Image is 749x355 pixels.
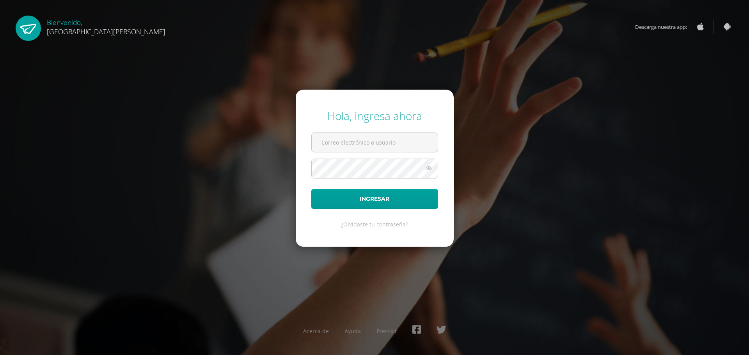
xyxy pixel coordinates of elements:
a: ¿Olvidaste tu contraseña? [341,221,408,228]
div: Bienvenido, [47,16,165,36]
a: Ayuda [344,327,361,335]
a: Acerca de [303,327,329,335]
span: Descarga nuestra app: [635,19,695,34]
a: Presskit [376,327,397,335]
div: Hola, ingresa ahora [311,108,438,123]
input: Correo electrónico o usuario [312,133,438,152]
button: Ingresar [311,189,438,209]
span: [GEOGRAPHIC_DATA][PERSON_NAME] [47,27,165,36]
